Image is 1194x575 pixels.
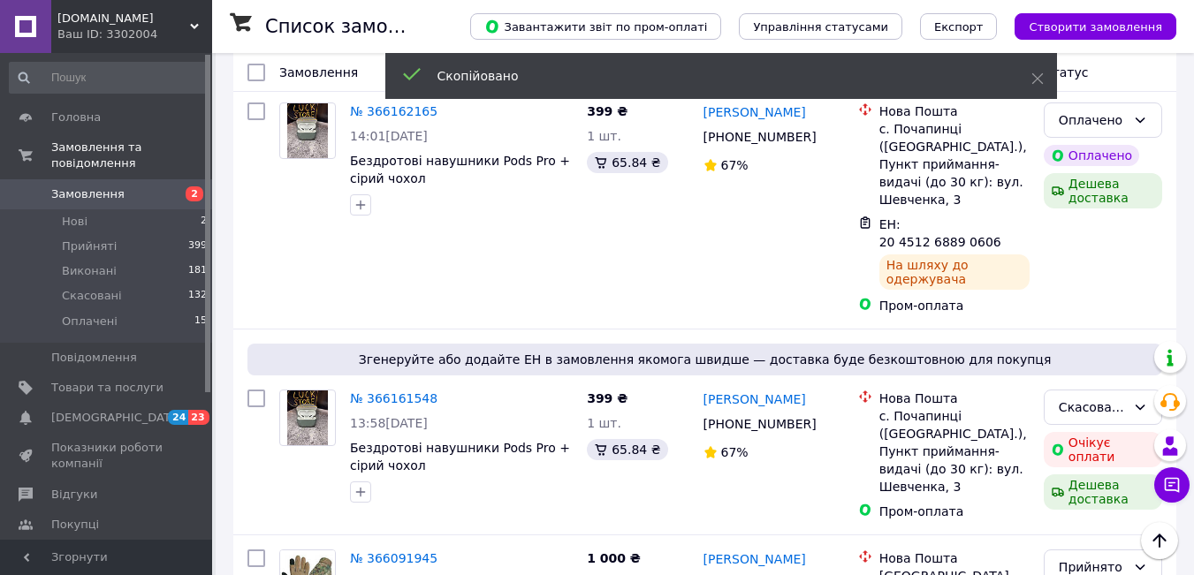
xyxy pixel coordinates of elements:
[1015,13,1176,40] button: Створити замовлення
[1141,522,1178,559] button: Наверх
[51,110,101,125] span: Головна
[350,154,570,185] a: Бездротові навушники Pods Pro + сірий чохол
[703,550,806,568] a: [PERSON_NAME]
[470,13,721,40] button: Завантажити звіт по пром-оплаті
[700,125,820,149] div: [PHONE_NUMBER]
[879,390,1030,407] div: Нова Пошта
[437,67,987,85] div: Скопійовано
[51,410,182,426] span: [DEMOGRAPHIC_DATA]
[279,102,336,159] a: Фото товару
[265,16,445,37] h1: Список замовлень
[62,214,87,230] span: Нові
[753,20,888,34] span: Управління статусами
[57,26,212,42] div: Ваш ID: 3302004
[51,440,164,472] span: Показники роботи компанії
[57,11,190,26] span: luck.store
[287,390,329,445] img: Фото товару
[279,390,336,446] a: Фото товару
[62,263,117,279] span: Виконані
[934,20,984,34] span: Експорт
[587,104,627,118] span: 399 ₴
[484,19,707,34] span: Завантажити звіт по пром-оплаті
[51,350,137,366] span: Повідомлення
[721,445,749,459] span: 67%
[1044,145,1139,166] div: Оплачено
[188,288,207,304] span: 132
[1029,20,1162,34] span: Створити замовлення
[879,297,1030,314] div: Пром-оплата
[587,129,621,143] span: 1 шт.
[879,120,1030,208] div: с. Почапинці ([GEOGRAPHIC_DATA].), Пункт приймання-видачі (до 30 кг): вул. Шевченка, 3
[287,103,329,158] img: Фото товару
[188,410,209,425] span: 23
[350,551,437,565] a: № 366091945
[62,314,118,329] span: Оплачені
[700,412,820,436] div: [PHONE_NUMBER]
[194,314,207,329] span: 15
[350,129,428,143] span: 14:01[DATE]
[721,158,749,172] span: 67%
[879,407,1030,496] div: с. Почапинці ([GEOGRAPHIC_DATA].), Пункт приймання-видачі (до 30 кг): вул. Шевченка, 3
[62,288,122,304] span: Скасовані
[9,62,209,94] input: Пошук
[51,186,125,202] span: Замовлення
[188,263,207,279] span: 181
[879,503,1030,520] div: Пром-оплата
[879,217,1001,249] span: ЕН: 20 4512 6889 0606
[879,254,1030,290] div: На шляху до одержувача
[350,104,437,118] a: № 366162165
[1044,173,1162,208] div: Дешева доставка
[1044,432,1162,467] div: Очікує оплати
[350,416,428,430] span: 13:58[DATE]
[1044,474,1162,510] div: Дешева доставка
[201,214,207,230] span: 2
[997,19,1176,33] a: Створити замовлення
[703,390,806,408] a: [PERSON_NAME]
[51,517,99,533] span: Покупці
[920,13,998,40] button: Експорт
[879,102,1030,120] div: Нова Пошта
[350,441,570,473] a: Бездротові навушники Pods Pro + сірий чохол
[587,439,667,460] div: 65.84 ₴
[62,238,117,254] span: Прийняті
[168,410,188,425] span: 24
[703,103,806,121] a: [PERSON_NAME]
[188,238,207,254] span: 399
[186,186,203,201] span: 2
[51,380,164,396] span: Товари та послуги
[587,391,627,405] span: 399 ₴
[1059,397,1126,417] div: Скасовано
[879,549,1030,567] div: Нова Пошта
[51,140,212,171] span: Замовлення та повідомлення
[350,391,437,405] a: № 366161548
[587,551,641,565] span: 1 000 ₴
[51,487,97,503] span: Відгуки
[255,351,1155,368] span: Згенеруйте або додайте ЕН в замовлення якомога швидше — доставка буде безкоштовною для покупця
[279,65,358,79] span: Замовлення
[587,152,667,173] div: 65.84 ₴
[1154,467,1190,503] button: Чат з покупцем
[587,416,621,430] span: 1 шт.
[739,13,902,40] button: Управління статусами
